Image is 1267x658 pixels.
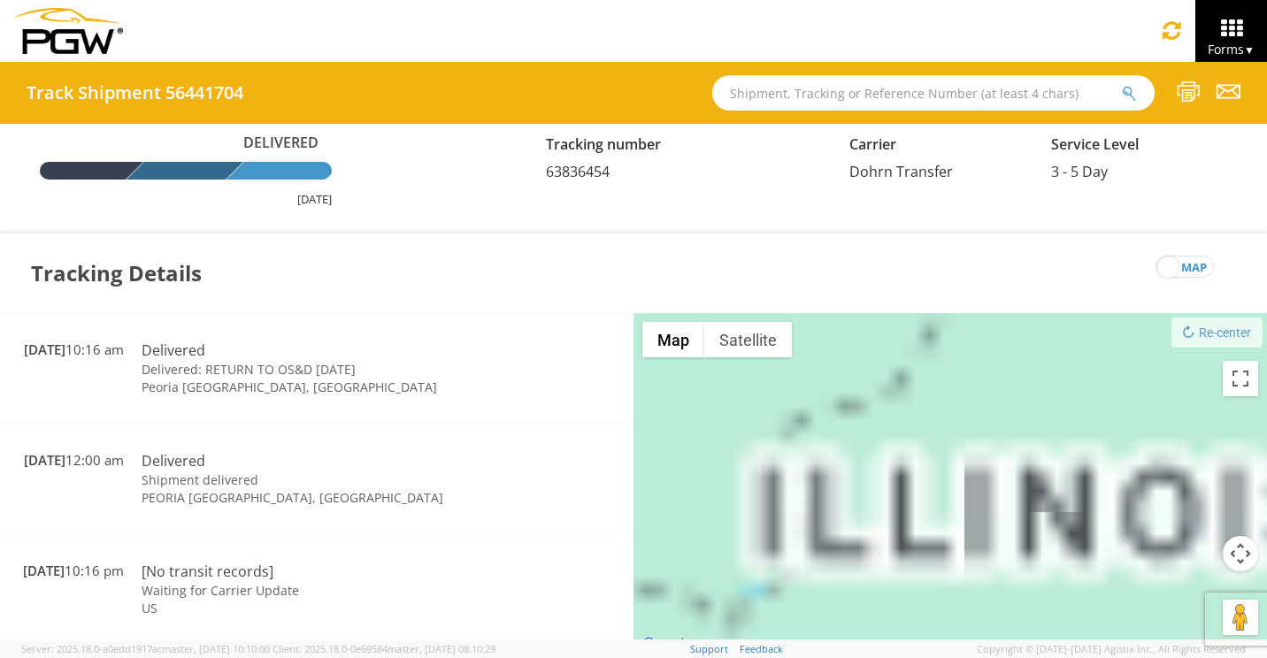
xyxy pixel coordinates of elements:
[977,642,1246,656] span: Copyright © [DATE]-[DATE] Agistix Inc., All Rights Reserved
[133,600,475,617] td: US
[1223,361,1258,396] button: Toggle fullscreen view
[234,133,332,153] span: Delivered
[690,642,728,655] a: Support
[24,340,65,358] span: [DATE]
[849,137,1025,153] h5: Carrier
[1051,162,1108,181] span: 3 - 5 Day
[849,162,953,181] span: Dohrn Transfer
[273,642,495,655] span: Client: 2025.18.0-0e69584
[24,451,124,469] span: 12:00 am
[21,642,270,655] span: Server: 2025.18.0-a0edd1917ac
[142,340,205,360] span: Delivered
[31,233,202,313] h3: Tracking Details
[1171,318,1263,348] button: Re-center
[1223,536,1258,571] button: Map camera controls
[133,489,475,507] td: PEORIA [GEOGRAPHIC_DATA], [GEOGRAPHIC_DATA]
[142,451,205,471] span: Delivered
[133,582,475,600] td: Waiting for Carrier Update
[142,562,273,581] span: [No transit records]
[23,562,124,579] span: 10:16 pm
[1244,42,1255,57] span: ▼
[546,137,823,153] h5: Tracking number
[638,633,696,656] img: Google
[642,322,704,357] button: Show street map
[712,75,1155,111] input: Shipment, Tracking or Reference Number (at least 4 chars)
[388,642,495,655] span: master, [DATE] 08:10:29
[704,322,792,357] button: Show satellite imagery
[638,633,696,656] a: Open this area in Google Maps (opens a new window)
[1208,41,1255,57] span: Forms
[13,8,123,54] img: pgw-form-logo-1aaa8060b1cc70fad034.png
[133,379,475,396] td: Peoria [GEOGRAPHIC_DATA], [GEOGRAPHIC_DATA]
[27,83,243,103] h4: Track Shipment 56441704
[546,162,610,181] span: 63836454
[40,191,332,208] div: [DATE]
[1181,256,1207,279] span: map
[1051,137,1227,153] h5: Service Level
[162,642,270,655] span: master, [DATE] 10:10:00
[24,451,65,469] span: [DATE]
[133,471,475,489] td: Shipment delivered
[23,562,65,579] span: [DATE]
[740,642,783,655] a: Feedback
[133,361,475,379] td: Delivered: RETURN TO OS&D [DATE]
[24,340,124,358] span: 10:16 am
